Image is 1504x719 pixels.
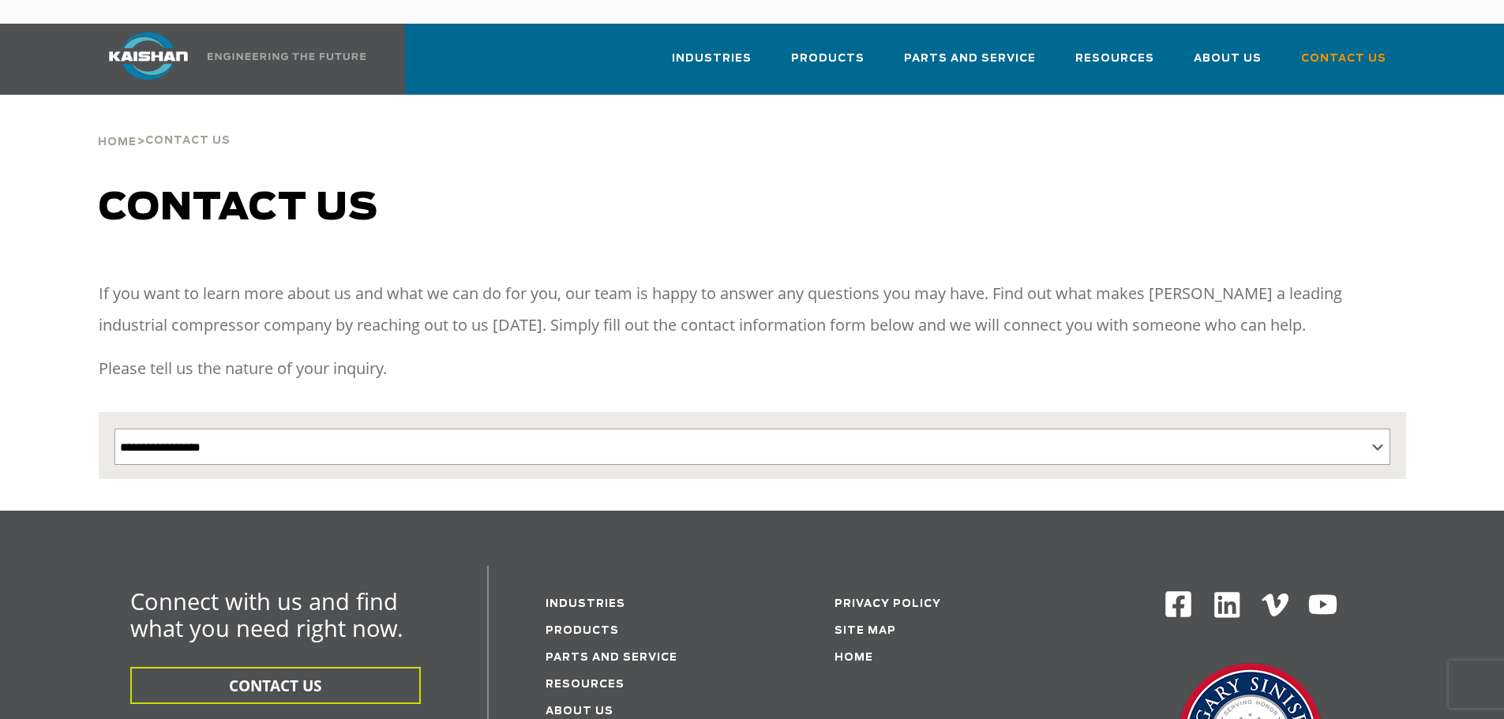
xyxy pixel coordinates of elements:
img: Engineering the future [208,53,366,60]
a: Resources [1075,38,1154,92]
div: > [98,95,231,155]
a: Home [98,134,137,148]
a: Site Map [835,626,896,636]
img: kaishan logo [89,32,208,80]
span: Industries [672,50,752,68]
span: About Us [1194,50,1262,68]
img: Facebook [1164,590,1193,619]
span: Resources [1075,50,1154,68]
a: Products [546,626,619,636]
a: Products [791,38,865,92]
span: Contact us [99,189,378,227]
button: CONTACT US [130,667,421,704]
span: Contact Us [145,136,231,146]
img: Vimeo [1262,594,1288,616]
a: Parts and Service [904,38,1036,92]
span: Contact Us [1301,50,1386,68]
a: About Us [1194,38,1262,92]
span: Connect with us and find what you need right now. [130,586,403,643]
a: Privacy Policy [835,599,941,609]
p: Please tell us the nature of your inquiry. [99,353,1406,384]
span: Home [98,137,137,148]
a: About Us [546,706,613,717]
a: Industries [672,38,752,92]
span: Parts and Service [904,50,1036,68]
a: Industries [546,599,625,609]
a: Resources [546,680,624,690]
a: Parts and service [546,653,677,663]
p: If you want to learn more about us and what we can do for you, our team is happy to answer any qu... [99,278,1406,341]
img: Youtube [1307,590,1338,620]
img: Linkedin [1212,590,1243,620]
span: Products [791,50,865,68]
a: Home [835,653,873,663]
a: Kaishan USA [89,24,369,95]
a: Contact Us [1301,38,1386,92]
